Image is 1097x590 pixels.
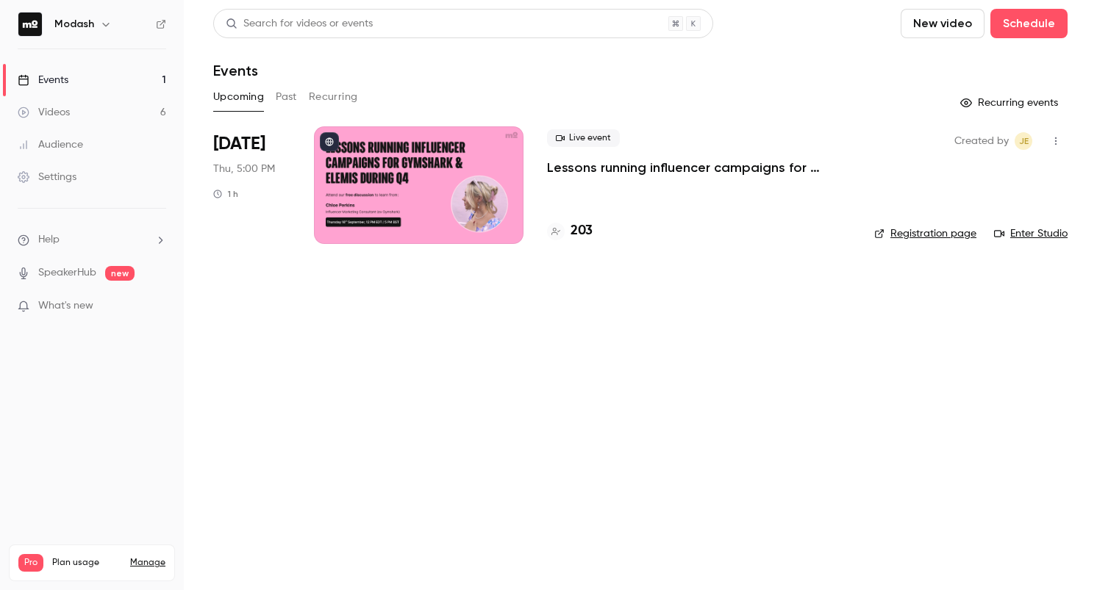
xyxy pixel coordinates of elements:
span: What's new [38,298,93,314]
div: Search for videos or events [226,16,373,32]
div: Audience [18,137,83,152]
button: Recurring [309,85,358,109]
a: 203 [547,221,593,241]
span: Live event [547,129,620,147]
a: Manage [130,557,165,569]
li: help-dropdown-opener [18,232,166,248]
span: Created by [954,132,1009,150]
button: Upcoming [213,85,264,109]
button: New video [901,9,985,38]
span: Help [38,232,60,248]
img: Modash [18,12,42,36]
button: Past [276,85,297,109]
span: Jack Eaton [1015,132,1032,150]
span: JE [1019,132,1029,150]
span: Pro [18,554,43,572]
div: Settings [18,170,76,184]
span: [DATE] [213,132,265,156]
span: Plan usage [52,557,121,569]
button: Recurring events [954,91,1068,115]
h6: Modash [54,17,94,32]
div: Videos [18,105,70,120]
a: Registration page [874,226,976,241]
div: 1 h [213,188,238,200]
span: new [105,266,135,281]
a: SpeakerHub [38,265,96,281]
div: Events [18,73,68,87]
a: Lessons running influencer campaigns for Gymshark & Elemis during Q4 [547,159,851,176]
span: Thu, 5:00 PM [213,162,275,176]
a: Enter Studio [994,226,1068,241]
button: Schedule [990,9,1068,38]
h4: 203 [571,221,593,241]
div: Sep 18 Thu, 5:00 PM (Europe/London) [213,126,290,244]
h1: Events [213,62,258,79]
